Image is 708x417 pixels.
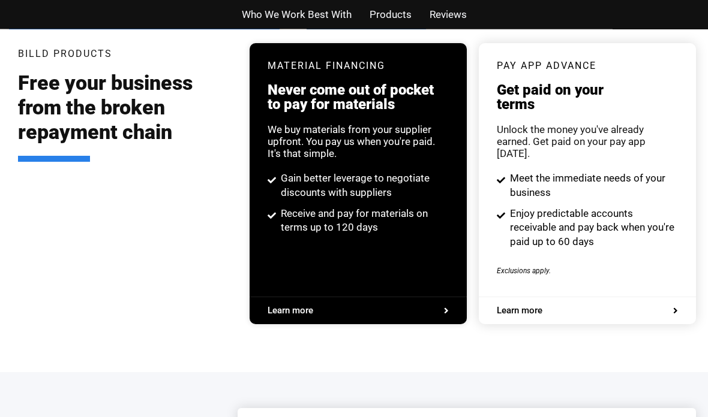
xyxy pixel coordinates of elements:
h3: Billd Products [18,50,112,59]
h3: Get paid on your terms [497,83,678,112]
h3: Material Financing [268,62,449,71]
a: Learn more [268,307,449,316]
span: Gain better leverage to negotiate discounts with suppliers [278,172,449,201]
a: Reviews [430,6,467,23]
h3: Never come out of pocket to pay for materials [268,83,449,112]
span: Enjoy predictable accounts receivable and pay back when you're paid up to 60 days [507,207,678,250]
span: Receive and pay for materials on terms up to 120 days [278,207,449,236]
h3: pay app advance [497,62,678,71]
h2: Free your business from the broken repayment chain [18,71,232,162]
a: Products [370,6,412,23]
span: Meet the immediate needs of your business [507,172,678,201]
a: Who We Work Best With [242,6,352,23]
a: Learn more [497,307,678,316]
span: Learn more [497,307,542,316]
div: Unlock the money you've already earned. Get paid on your pay app [DATE]. [497,124,678,160]
div: We buy materials from your supplier upfront. You pay us when you're paid. It's that simple. [268,124,449,160]
span: Exclusions apply. [497,267,551,276]
span: Learn more [268,307,313,316]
